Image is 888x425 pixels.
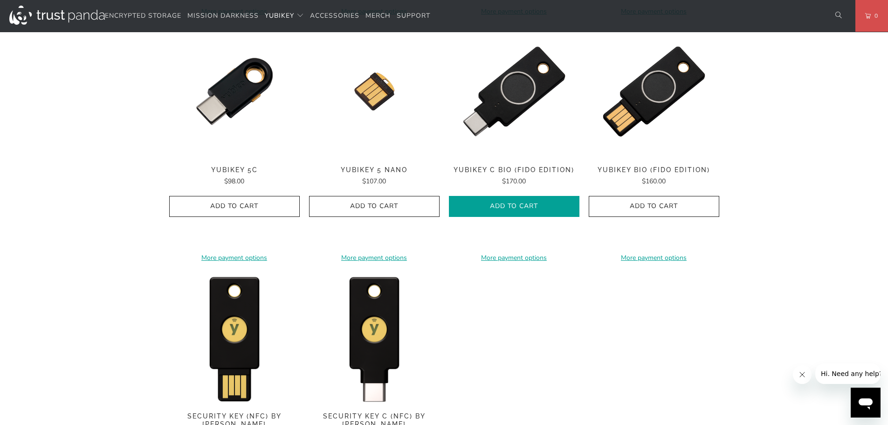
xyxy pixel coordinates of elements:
a: Encrypted Storage [105,5,181,27]
a: YubiKey 5 Nano $107.00 [309,166,440,187]
a: YubiKey 5C - Trust Panda YubiKey 5C - Trust Panda [169,26,300,157]
a: More payment options [449,253,579,263]
summary: YubiKey [265,5,304,27]
span: Encrypted Storage [105,11,181,20]
span: $98.00 [224,177,244,186]
a: More payment options [589,253,719,263]
iframe: Button to launch messaging window [851,388,881,418]
a: YubiKey Bio (FIDO Edition) - Trust Panda YubiKey Bio (FIDO Edition) - Trust Panda [589,26,719,157]
span: $160.00 [642,177,666,186]
a: More payment options [169,253,300,263]
span: $170.00 [502,177,526,186]
img: Trust Panda Australia [9,6,105,25]
span: Merch [365,11,391,20]
span: Hi. Need any help? [6,7,67,14]
iframe: Message from company [815,363,881,384]
span: 0 [871,11,878,21]
span: Support [397,11,430,20]
a: Accessories [310,5,359,27]
a: More payment options [309,253,440,263]
span: $107.00 [362,177,386,186]
a: Security Key (NFC) by Yubico - Trust Panda Security Key (NFC) by Yubico - Trust Panda [169,272,300,403]
button: Add to Cart [589,196,719,217]
span: Add to Cart [599,202,709,210]
iframe: Close message [793,365,812,384]
span: YubiKey 5 Nano [309,166,440,174]
a: YubiKey 5C $98.00 [169,166,300,187]
img: YubiKey 5 Nano - Trust Panda [309,26,440,157]
a: Support [397,5,430,27]
img: YubiKey Bio (FIDO Edition) - Trust Panda [589,26,719,157]
a: Security Key C (NFC) by Yubico - Trust Panda Security Key C (NFC) by Yubico - Trust Panda [309,272,440,403]
button: Add to Cart [309,196,440,217]
span: Accessories [310,11,359,20]
span: YubiKey C Bio (FIDO Edition) [449,166,579,174]
span: YubiKey 5C [169,166,300,174]
span: YubiKey [265,11,294,20]
button: Add to Cart [169,196,300,217]
span: Add to Cart [179,202,290,210]
span: YubiKey Bio (FIDO Edition) [589,166,719,174]
button: Add to Cart [449,196,579,217]
a: YubiKey Bio (FIDO Edition) $160.00 [589,166,719,187]
a: Merch [365,5,391,27]
img: Security Key (NFC) by Yubico - Trust Panda [169,272,300,403]
nav: Translation missing: en.navigation.header.main_nav [105,5,430,27]
span: Mission Darkness [187,11,259,20]
img: Security Key C (NFC) by Yubico - Trust Panda [309,272,440,403]
a: YubiKey C Bio (FIDO Edition) $170.00 [449,166,579,187]
span: Add to Cart [319,202,430,210]
span: Add to Cart [459,202,570,210]
a: Mission Darkness [187,5,259,27]
a: YubiKey 5 Nano - Trust Panda YubiKey 5 Nano - Trust Panda [309,26,440,157]
img: YubiKey C Bio (FIDO Edition) - Trust Panda [449,26,579,157]
img: YubiKey 5C - Trust Panda [169,26,300,157]
a: YubiKey C Bio (FIDO Edition) - Trust Panda YubiKey C Bio (FIDO Edition) - Trust Panda [449,26,579,157]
